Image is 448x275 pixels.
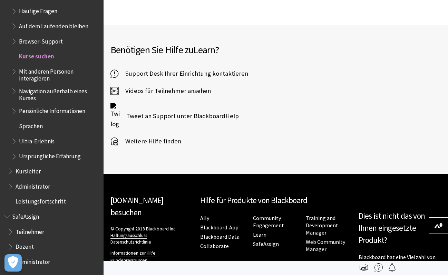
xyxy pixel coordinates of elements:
[360,263,368,272] img: Print
[19,51,54,60] span: Kurse suchen
[253,215,284,229] a: Community Engagement
[374,263,383,272] img: More help
[16,165,41,175] span: Kursleiter
[306,215,338,236] a: Training and Development Manager
[119,111,239,121] span: Tweet an Support unter BlackboardHelp
[200,233,240,240] a: Blackboard Data
[110,103,239,129] a: Twitter logo Tweet an Support unter BlackboardHelp
[388,263,396,272] img: Follow this page
[110,239,151,245] a: Datenschutzrichtlinie
[110,257,147,264] a: Kundenressourcen
[16,181,50,190] span: Administrator
[253,240,279,248] a: SafeAssign
[110,233,147,239] a: Haftungsausschluss
[12,211,39,220] span: SafeAssign
[110,103,119,129] img: Twitter logo
[16,241,34,250] span: Dozent
[19,135,55,145] span: Ultra-Erlebnis
[19,66,99,82] span: Mit anderen Personen interagieren
[200,243,229,250] a: Collaborate
[19,120,43,130] span: Sprachen
[253,231,266,238] a: Learn
[200,215,209,222] a: Ally
[200,195,352,207] h2: Hilfe für Produkte von Blackboard
[16,226,44,235] span: Teilnehmer
[19,20,88,30] span: Auf dem Laufenden bleiben
[19,105,85,115] span: Persönliche Informationen
[19,36,63,45] span: Browser-Support
[118,68,248,79] span: Support Desk Ihrer Einrichtung kontaktieren
[306,238,345,253] a: Web Community Manager
[110,136,181,146] a: Weitere Hilfe finden
[118,86,211,96] span: Videos für Teilnehmer ansehen
[16,196,66,205] span: Leistungsfortschritt
[110,86,211,96] a: Videos für Teilnehmer ansehen
[110,226,193,245] p: © Copyright 2018 Blackboard Inc.
[200,224,238,231] a: Blackboard-App
[16,256,50,265] span: Administrator
[4,211,99,268] nav: Book outline for Blackboard SafeAssign
[118,136,181,146] span: Weitere Hilfe finden
[110,68,248,79] a: Support Desk Ihrer Einrichtung kontaktieren
[110,42,276,57] h2: Benötigen Sie Hilfe zu ?
[359,210,441,246] h2: Dies ist nicht das von Ihnen eingesetzte Produkt?
[110,250,156,256] a: Informationen zur Hilfe
[193,44,215,56] span: Learn
[19,6,57,15] span: Häufige Fragen
[110,195,164,217] a: [DOMAIN_NAME] besuchen
[4,254,22,272] button: Präferenzen öffnen
[19,85,99,102] span: Navigation außerhalb eines Kurses
[19,151,81,160] span: Ursprüngliche Erfahrung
